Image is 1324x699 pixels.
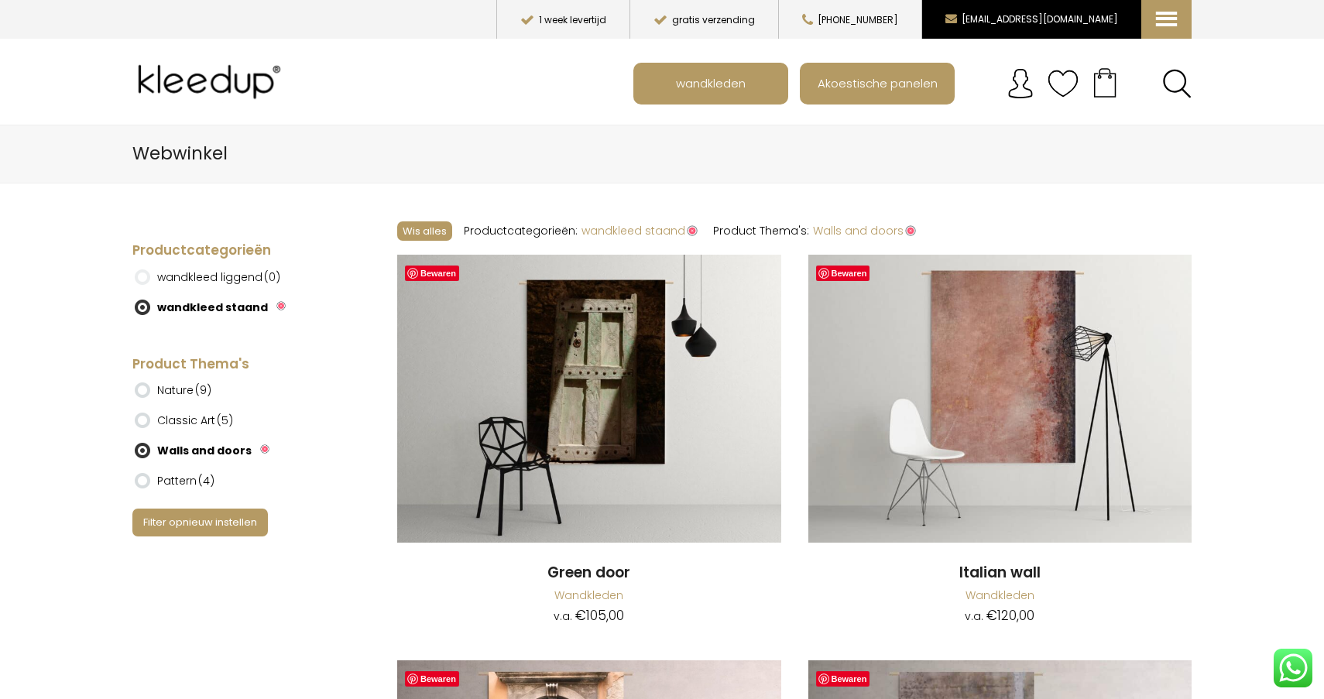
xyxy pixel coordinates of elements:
span: (0) [264,269,280,285]
a: Wandkleden [966,588,1034,603]
img: Verwijderen [260,444,269,454]
a: Italian Wall [808,255,1192,545]
nav: Main menu [633,63,1203,105]
button: Filter opnieuw instellen [132,509,268,536]
a: Green door [397,563,781,584]
a: Bewaren [816,266,870,281]
a: wandkleden [635,64,787,103]
label: Classic Art [157,407,233,433]
img: Italian Wall [808,255,1192,543]
a: Walls and doors [813,223,916,238]
a: Your cart [1079,63,1131,101]
span: (9) [195,382,211,398]
button: Wis alles [397,221,452,241]
span: wandkleden [667,68,754,98]
a: Green Door [397,255,781,545]
span: (5) [217,413,233,428]
h4: Product Thema's [132,355,345,374]
label: wandkleed liggend [157,264,280,290]
a: Akoestische panelen [801,64,953,103]
a: Search [1162,69,1192,98]
span: Webwinkel [132,141,228,166]
a: Bewaren [405,671,459,687]
span: Akoestische panelen [809,68,946,98]
label: Nature [157,377,211,403]
img: Green Door [397,255,781,543]
li: Productcategorieën: [464,218,578,243]
h4: Productcategorieën [132,242,345,260]
label: Pattern [157,468,214,494]
span: v.a. [554,608,572,624]
span: (4) [198,473,214,488]
a: Italian wall [808,563,1192,584]
a: Bewaren [816,671,870,687]
span: v.a. [965,608,983,624]
img: verlanglijstje.svg [1048,68,1079,99]
bdi: 120,00 [986,606,1034,625]
bdi: 105,00 [575,606,624,625]
li: Product Thema's: [713,218,809,243]
a: Wandkleden [554,588,623,603]
a: Bewaren [405,266,459,281]
label: Walls and doors [157,437,252,464]
span: € [986,606,997,625]
span: € [575,606,586,625]
img: account.svg [1005,68,1036,99]
img: Verwijderen [276,301,286,310]
a: wandkleed staand [581,223,698,238]
label: wandkleed staand [157,294,268,320]
img: Kleedup [132,51,292,113]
